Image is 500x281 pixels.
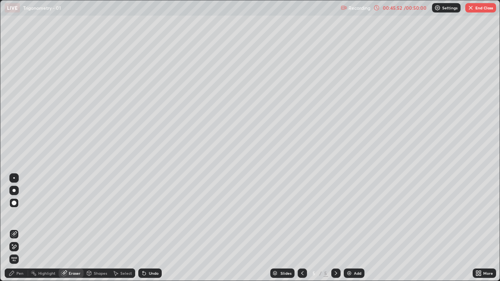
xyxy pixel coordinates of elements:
img: end-class-cross [468,5,474,11]
div: 5 [323,270,328,277]
div: Shapes [94,271,107,275]
p: Settings [442,6,457,10]
div: 00:45:52 [381,5,403,10]
div: Undo [149,271,159,275]
div: Highlight [38,271,55,275]
div: / [320,271,322,276]
div: Slides [280,271,291,275]
img: add-slide-button [346,270,352,276]
img: recording.375f2c34.svg [341,5,347,11]
p: Recording [348,5,370,11]
p: LIVE [7,5,18,11]
div: Select [120,271,132,275]
img: class-settings-icons [434,5,441,11]
div: / 00:50:00 [403,5,427,10]
div: Eraser [69,271,80,275]
div: More [483,271,493,275]
div: 5 [310,271,318,276]
button: End Class [465,3,496,12]
p: Trigonometry - 01 [23,5,61,11]
span: Erase all [10,257,18,261]
div: Add [354,271,361,275]
div: Pen [16,271,23,275]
